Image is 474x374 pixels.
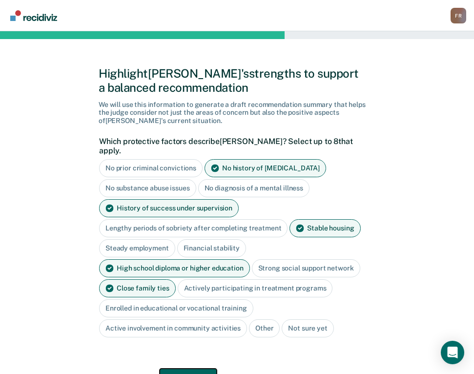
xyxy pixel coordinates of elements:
div: No substance abuse issues [99,179,196,197]
div: Highlight [PERSON_NAME]'s strengths to support a balanced recommendation [99,66,375,95]
div: No prior criminal convictions [99,159,203,177]
div: Other [249,319,280,337]
div: Financial stability [177,239,246,257]
div: No diagnosis of a mental illness [198,179,310,197]
div: Lengthy periods of sobriety after completing treatment [99,219,288,237]
div: High school diploma or higher education [99,259,250,277]
div: Stable housing [289,219,360,237]
div: Close family ties [99,279,176,297]
div: Not sure yet [282,319,333,337]
button: Profile dropdown button [451,8,466,23]
div: We will use this information to generate a draft recommendation summary that helps the judge cons... [99,101,375,125]
img: Recidiviz [10,10,57,21]
div: No history of [MEDICAL_DATA] [205,159,326,177]
div: Open Intercom Messenger [441,341,464,364]
div: Enrolled in educational or vocational training [99,299,253,317]
div: Actively participating in treatment programs [178,279,333,297]
div: History of success under supervision [99,199,239,217]
div: Active involvement in community activities [99,319,247,337]
div: Steady employment [99,239,175,257]
label: Which protective factors describe [PERSON_NAME] ? Select up to 8 that apply. [99,137,370,155]
div: F R [451,8,466,23]
div: Strong social support network [252,259,360,277]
